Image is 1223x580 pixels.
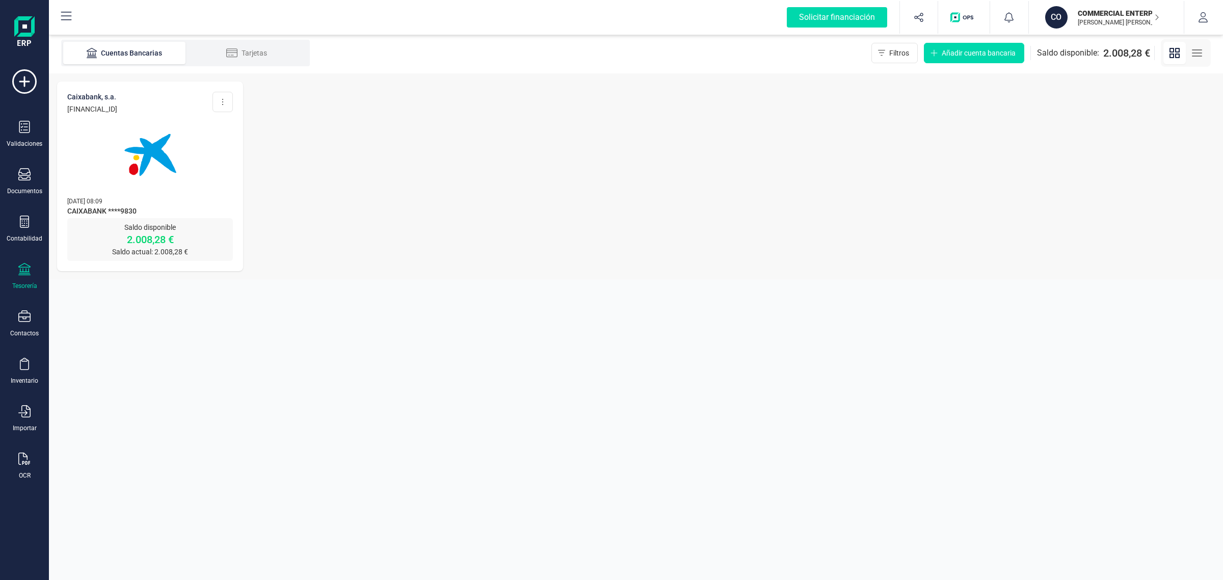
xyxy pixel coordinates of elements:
[871,43,918,63] button: Filtros
[944,1,983,34] button: Logo de OPS
[67,104,117,114] p: [FINANCIAL_ID]
[14,16,35,49] img: Logo Finanedi
[67,222,233,232] p: Saldo disponible
[11,377,38,385] div: Inventario
[67,232,233,247] p: 2.008,28 €
[84,48,165,58] div: Cuentas Bancarias
[67,92,117,102] p: CAIXABANK, S.A.
[67,198,102,205] span: [DATE] 08:09
[7,187,42,195] div: Documentos
[950,12,977,22] img: Logo de OPS
[775,1,899,34] button: Solicitar financiación
[10,329,39,337] div: Contactos
[1078,8,1159,18] p: COMMERCIAL ENTERPRISE [PERSON_NAME]
[889,48,909,58] span: Filtros
[787,7,887,28] div: Solicitar financiación
[1041,1,1172,34] button: COCOMMERCIAL ENTERPRISE [PERSON_NAME][PERSON_NAME] [PERSON_NAME]
[7,234,42,243] div: Contabilidad
[19,471,31,480] div: OCR
[206,48,287,58] div: Tarjetas
[1037,47,1099,59] span: Saldo disponible:
[67,247,233,257] p: Saldo actual: 2.008,28 €
[1078,18,1159,27] p: [PERSON_NAME] [PERSON_NAME]
[7,140,42,148] div: Validaciones
[924,43,1024,63] button: Añadir cuenta bancaria
[942,48,1016,58] span: Añadir cuenta bancaria
[13,424,37,432] div: Importar
[1045,6,1068,29] div: CO
[12,282,37,290] div: Tesorería
[1103,46,1150,60] span: 2.008,28 €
